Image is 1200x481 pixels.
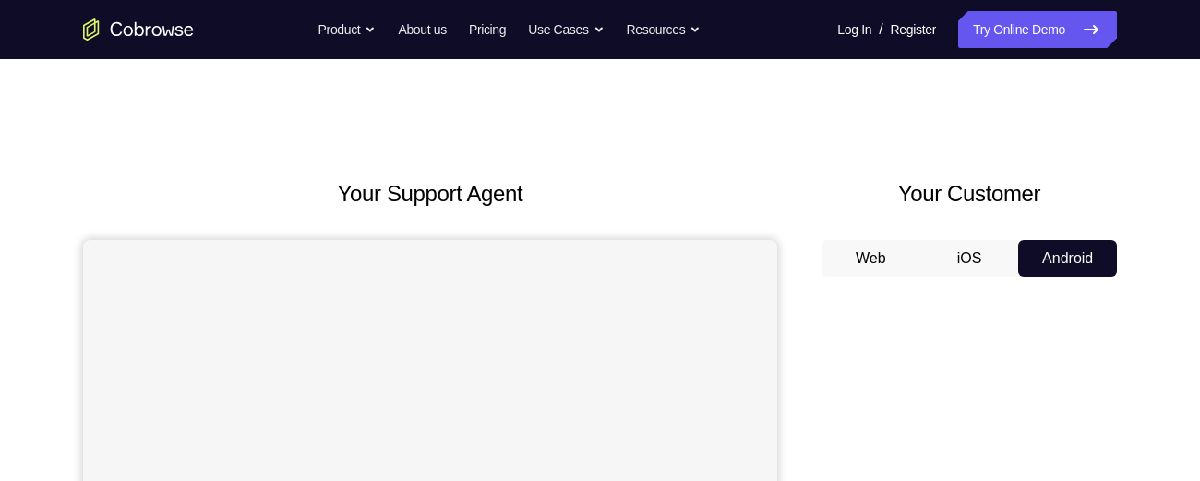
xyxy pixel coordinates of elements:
[879,18,882,41] span: /
[1018,240,1117,277] button: Android
[83,18,194,41] a: Go to the home page
[837,11,871,48] a: Log In
[822,177,1117,210] h2: Your Customer
[822,240,920,277] button: Web
[627,11,702,48] button: Resources
[958,11,1117,48] a: Try Online Demo
[398,11,446,48] a: About us
[891,11,936,48] a: Register
[318,11,377,48] button: Product
[920,240,1019,277] button: iOS
[528,11,604,48] button: Use Cases
[83,177,777,210] h2: Your Support Agent
[469,11,506,48] a: Pricing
